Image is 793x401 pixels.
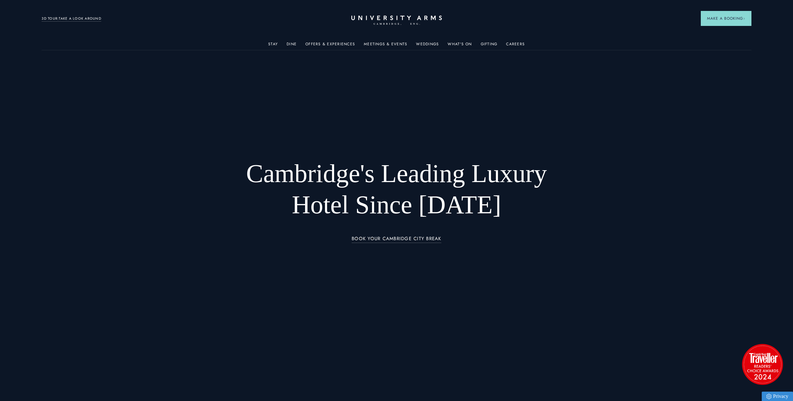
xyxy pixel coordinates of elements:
[416,42,439,50] a: Weddings
[743,17,745,20] img: Arrow icon
[448,42,472,50] a: What's On
[506,42,525,50] a: Careers
[351,16,442,25] a: Home
[739,341,786,388] img: image-2524eff8f0c5d55edbf694693304c4387916dea5-1501x1501-png
[268,42,278,50] a: Stay
[352,236,441,243] a: BOOK YOUR CAMBRIDGE CITY BREAK
[701,11,751,26] button: Make a BookingArrow icon
[766,394,771,399] img: Privacy
[230,158,563,220] h1: Cambridge's Leading Luxury Hotel Since [DATE]
[364,42,407,50] a: Meetings & Events
[707,16,745,21] span: Make a Booking
[481,42,498,50] a: Gifting
[287,42,297,50] a: Dine
[762,392,793,401] a: Privacy
[305,42,355,50] a: Offers & Experiences
[42,16,101,22] a: 3D TOUR:TAKE A LOOK AROUND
